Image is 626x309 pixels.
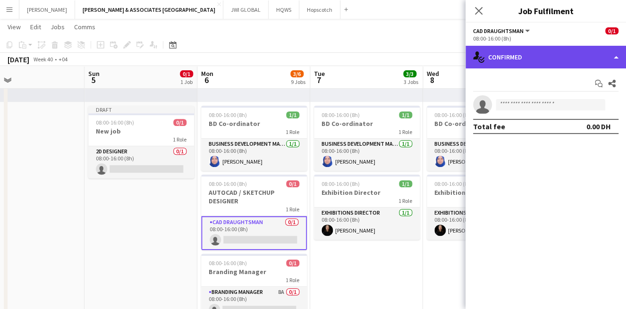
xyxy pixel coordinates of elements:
[88,127,194,135] h3: New job
[88,146,194,178] app-card-role: 2D Designer0/108:00-16:00 (8h)
[398,197,412,204] span: 1 Role
[209,180,247,187] span: 08:00-16:00 (8h)
[180,78,193,85] div: 1 Job
[47,21,68,33] a: Jobs
[404,78,418,85] div: 3 Jobs
[286,206,299,213] span: 1 Role
[465,46,626,68] div: Confirmed
[314,119,420,128] h3: BD Co-ordinator
[286,111,299,118] span: 1/1
[434,180,473,187] span: 08:00-16:00 (8h)
[201,216,307,250] app-card-role: CAD Draughtsman0/108:00-16:00 (8h)
[299,0,340,19] button: Hopscotch
[313,75,325,85] span: 7
[290,70,304,77] span: 3/6
[74,23,95,31] span: Comms
[286,180,299,187] span: 0/1
[286,128,299,135] span: 1 Role
[286,276,299,284] span: 1 Role
[180,70,193,77] span: 0/1
[200,75,213,85] span: 6
[201,119,307,128] h3: BD Co-ordinator
[70,21,99,33] a: Comms
[201,188,307,205] h3: AUTOCAD / SKETCHUP DESIGNER
[314,208,420,240] app-card-role: Exhibitions Director1/108:00-16:00 (8h)[PERSON_NAME]
[75,0,223,19] button: [PERSON_NAME] & ASSOCIATES [GEOGRAPHIC_DATA]
[173,119,186,126] span: 0/1
[473,27,524,34] span: CAD Draughtsman
[223,0,269,19] button: JWI GLOBAL
[19,0,75,19] button: [PERSON_NAME]
[59,56,68,63] div: +04
[269,0,299,19] button: HQWS
[87,75,100,85] span: 5
[8,55,29,64] div: [DATE]
[427,139,533,171] app-card-role: Business Development Manager1/108:00-16:00 (8h)[PERSON_NAME]
[209,259,247,267] span: 08:00-16:00 (8h)
[465,5,626,17] h3: Job Fulfilment
[427,175,533,240] app-job-card: 08:00-16:00 (8h)1/1Exhibition Director1 RoleExhibitions Director1/108:00-16:00 (8h)[PERSON_NAME]
[88,106,194,113] div: Draft
[8,23,21,31] span: View
[586,122,611,131] div: 0.00 DH
[427,188,533,197] h3: Exhibition Director
[399,111,412,118] span: 1/1
[314,175,420,240] app-job-card: 08:00-16:00 (8h)1/1Exhibition Director1 RoleExhibitions Director1/108:00-16:00 (8h)[PERSON_NAME]
[314,69,325,78] span: Tue
[31,56,55,63] span: Week 40
[209,111,247,118] span: 08:00-16:00 (8h)
[434,111,473,118] span: 08:00-16:00 (8h)
[427,208,533,240] app-card-role: Exhibitions Director1/108:00-16:00 (8h)[PERSON_NAME]
[201,106,307,171] app-job-card: 08:00-16:00 (8h)1/1BD Co-ordinator1 RoleBusiness Development Manager1/108:00-16:00 (8h)[PERSON_NAME]
[96,119,134,126] span: 08:00-16:00 (8h)
[173,136,186,143] span: 1 Role
[427,106,533,171] app-job-card: 08:00-16:00 (8h)1/1BD Co-ordinator1 RoleBusiness Development Manager1/108:00-16:00 (8h)[PERSON_NAME]
[427,119,533,128] h3: BD Co-ordinator
[321,111,360,118] span: 08:00-16:00 (8h)
[321,180,360,187] span: 08:00-16:00 (8h)
[26,21,45,33] a: Edit
[473,122,505,131] div: Total fee
[398,128,412,135] span: 1 Role
[473,27,531,34] button: CAD Draughtsman
[88,69,100,78] span: Sun
[201,175,307,250] app-job-card: 08:00-16:00 (8h)0/1AUTOCAD / SKETCHUP DESIGNER1 RoleCAD Draughtsman0/108:00-16:00 (8h)
[314,188,420,197] h3: Exhibition Director
[88,106,194,178] app-job-card: Draft08:00-16:00 (8h)0/1New job1 Role2D Designer0/108:00-16:00 (8h)
[4,21,25,33] a: View
[314,106,420,171] app-job-card: 08:00-16:00 (8h)1/1BD Co-ordinator1 RoleBusiness Development Manager1/108:00-16:00 (8h)[PERSON_NAME]
[291,78,305,85] div: 9 Jobs
[473,35,618,42] div: 08:00-16:00 (8h)
[314,139,420,171] app-card-role: Business Development Manager1/108:00-16:00 (8h)[PERSON_NAME]
[605,27,618,34] span: 0/1
[403,70,416,77] span: 3/3
[51,23,65,31] span: Jobs
[425,75,439,85] span: 8
[399,180,412,187] span: 1/1
[427,69,439,78] span: Wed
[201,139,307,171] app-card-role: Business Development Manager1/108:00-16:00 (8h)[PERSON_NAME]
[30,23,41,31] span: Edit
[201,69,213,78] span: Mon
[201,267,307,276] h3: Branding Manager
[286,259,299,267] span: 0/1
